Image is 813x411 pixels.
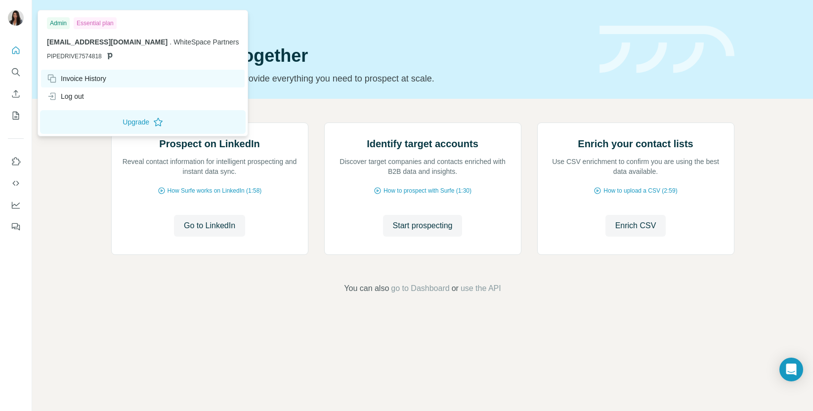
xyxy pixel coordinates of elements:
span: You can also [344,283,389,294]
span: Enrich CSV [615,220,656,232]
span: PIPEDRIVE7574818 [47,52,102,61]
button: Search [8,63,24,81]
button: Enrich CSV [605,215,666,237]
span: [EMAIL_ADDRESS][DOMAIN_NAME] [47,38,168,46]
span: WhiteSpace Partners [173,38,239,46]
h2: Enrich your contact lists [578,137,693,151]
p: Reveal contact information for intelligent prospecting and instant data sync. [122,157,298,176]
button: Start prospecting [383,215,463,237]
button: Go to LinkedIn [174,215,245,237]
p: Pick your starting point and we’ll provide everything you need to prospect at scale. [111,72,588,85]
div: Log out [47,91,84,101]
span: How Surfe works on LinkedIn (1:58) [168,186,262,195]
h1: Let’s prospect together [111,46,588,66]
span: Go to LinkedIn [184,220,235,232]
div: Open Intercom Messenger [779,358,803,381]
button: Quick start [8,41,24,59]
span: or [452,283,459,294]
div: Invoice History [47,74,106,83]
button: Enrich CSV [8,85,24,103]
button: My lists [8,107,24,124]
button: go to Dashboard [391,283,449,294]
div: Admin [47,17,70,29]
button: Use Surfe on LinkedIn [8,153,24,170]
div: Quick start [111,18,588,28]
button: Dashboard [8,196,24,214]
button: Upgrade [40,110,246,134]
div: Essential plan [74,17,117,29]
p: Discover target companies and contacts enriched with B2B data and insights. [335,157,511,176]
button: Feedback [8,218,24,236]
button: use the API [461,283,501,294]
img: Avatar [8,10,24,26]
span: How to prospect with Surfe (1:30) [384,186,471,195]
h2: Identify target accounts [367,137,478,151]
span: . [170,38,171,46]
button: Use Surfe API [8,174,24,192]
span: How to upload a CSV (2:59) [603,186,677,195]
span: Start prospecting [393,220,453,232]
img: banner [599,26,734,74]
p: Use CSV enrichment to confirm you are using the best data available. [548,157,724,176]
h2: Prospect on LinkedIn [159,137,259,151]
